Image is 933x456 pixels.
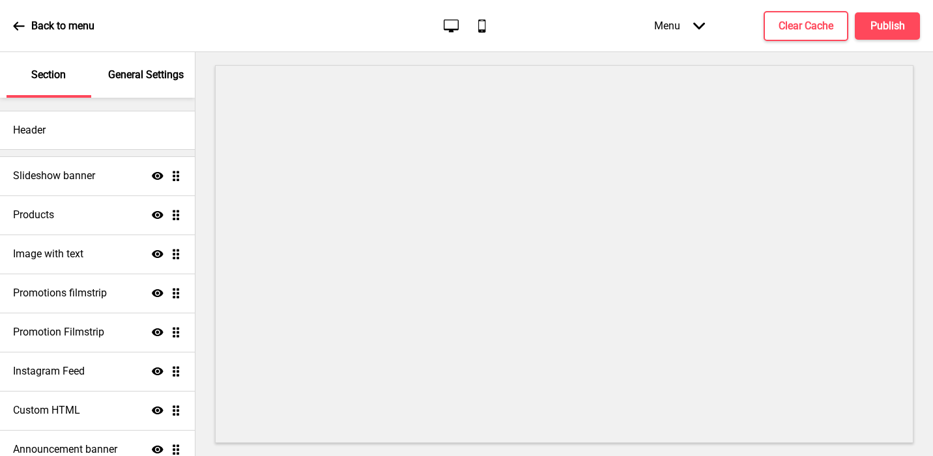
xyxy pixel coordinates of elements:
[13,123,46,137] h4: Header
[13,169,95,183] h4: Slideshow banner
[108,68,184,82] p: General Settings
[13,247,83,261] h4: Image with text
[13,208,54,222] h4: Products
[13,286,107,300] h4: Promotions filmstrip
[31,68,66,82] p: Section
[641,7,718,45] div: Menu
[855,12,920,40] button: Publish
[13,325,104,339] h4: Promotion Filmstrip
[764,11,848,41] button: Clear Cache
[31,19,94,33] p: Back to menu
[13,403,80,418] h4: Custom HTML
[870,19,905,33] h4: Publish
[779,19,833,33] h4: Clear Cache
[13,8,94,44] a: Back to menu
[13,364,85,378] h4: Instagram Feed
